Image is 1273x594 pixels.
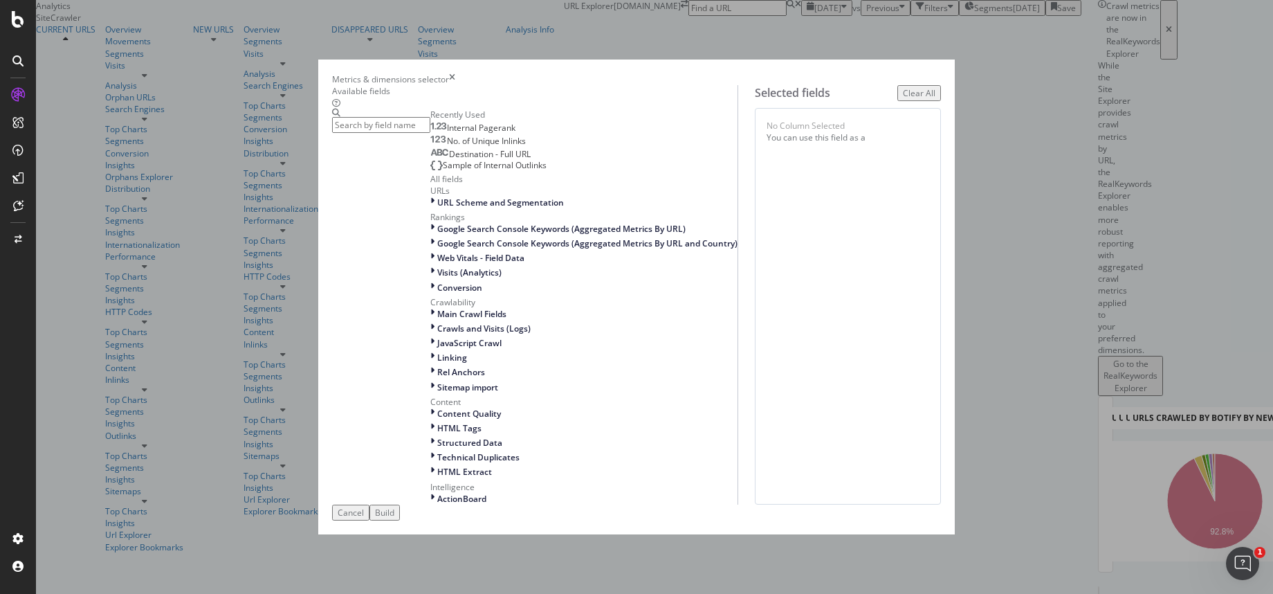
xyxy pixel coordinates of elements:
span: URL Scheme and Segmentation [437,197,564,208]
span: HTML Extract [437,466,492,478]
span: HTML Tags [437,422,482,434]
iframe: Intercom live chat [1226,547,1259,580]
div: Crawlability [430,296,738,308]
div: Available fields [332,85,738,97]
span: 1 [1254,547,1265,558]
div: URLs [430,185,738,197]
div: Rankings [430,211,738,223]
input: Search by field name [332,117,430,133]
div: modal [318,60,955,534]
div: Content [430,396,738,408]
span: Main Crawl Fields [437,308,506,320]
span: Sample of Internal Outlinks [443,159,547,171]
button: Clear All [897,85,941,101]
span: Sitemap import [437,381,498,393]
div: All fields [430,173,738,185]
span: Content Quality [437,408,501,420]
button: Cancel [332,505,369,521]
div: Clear All [903,87,935,99]
div: You can use this field as a [767,132,929,143]
div: times [449,73,455,85]
div: No Column Selected [767,120,845,132]
span: Google Search Console Keywords (Aggregated Metrics By URL and Country) [437,237,738,249]
div: Cancel [338,507,364,519]
span: Internal Pagerank [447,122,515,134]
span: Linking [437,352,467,363]
span: Destination - Full URL [449,148,531,160]
span: Conversion [437,282,482,294]
span: ActionBoard [437,493,486,505]
div: Selected fields [755,85,830,101]
span: Structured Data [437,437,502,449]
span: JavaScript Crawl [437,337,502,349]
span: No. of Unique Inlinks [447,135,526,147]
span: Google Search Console Keywords (Aggregated Metrics By URL) [437,223,686,235]
span: Technical Duplicates [437,451,520,463]
span: Visits (Analytics) [437,267,502,278]
button: Build [369,505,400,521]
span: Rel Anchors [437,366,485,378]
span: Crawls and Visits (Logs) [437,323,531,334]
div: Build [375,507,394,519]
div: Recently Used [430,109,738,120]
span: Web Vitals - Field Data [437,252,524,264]
div: Metrics & dimensions selector [332,73,449,85]
div: Intelligence [430,481,738,493]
